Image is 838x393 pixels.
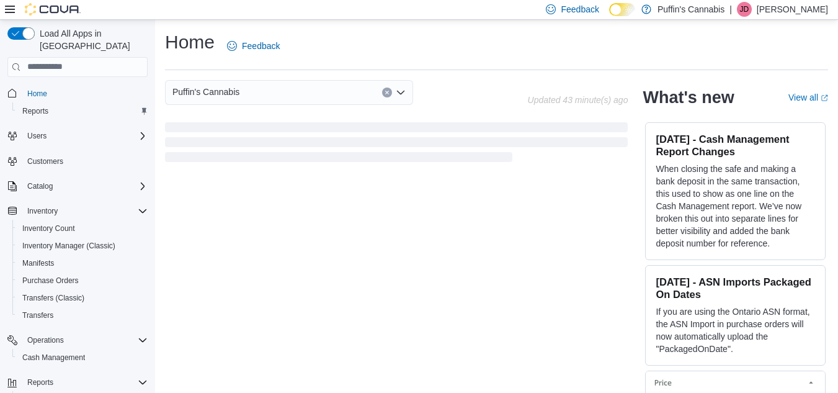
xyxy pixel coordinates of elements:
a: Cash Management [17,350,90,365]
span: Operations [22,333,148,348]
button: Reports [2,374,153,391]
span: Reports [27,377,53,387]
span: Reports [22,375,148,390]
span: Catalog [22,179,148,194]
span: Users [22,129,148,143]
button: Inventory [2,202,153,220]
span: Inventory [27,206,58,216]
a: Feedback [222,34,285,58]
button: Purchase Orders [12,272,153,289]
span: Home [22,86,148,101]
button: Customers [2,152,153,170]
span: Operations [27,335,64,345]
button: Inventory Count [12,220,153,237]
span: Inventory Count [17,221,148,236]
span: Customers [22,153,148,169]
span: Inventory [22,204,148,219]
h3: [DATE] - ASN Imports Packaged On Dates [656,276,815,300]
a: Customers [22,154,68,169]
span: Manifests [22,258,54,268]
span: Inventory Count [22,224,75,233]
p: Puffin's Cannabis [657,2,724,17]
button: Manifests [12,255,153,272]
p: | [729,2,732,17]
span: Transfers [17,308,148,323]
button: Operations [22,333,69,348]
a: Home [22,86,52,101]
span: Loading [165,125,628,165]
p: Updated 43 minute(s) ago [528,95,628,105]
h2: What's new [643,88,734,107]
button: Users [22,129,51,143]
a: Transfers (Classic) [17,291,89,305]
img: Cova [25,3,81,16]
span: Puffin's Cannabis [172,84,239,99]
span: Users [27,131,47,141]
button: Clear input [382,88,392,97]
span: Transfers [22,310,53,320]
span: Home [27,89,47,99]
button: Transfers (Classic) [12,289,153,307]
button: Catalog [22,179,58,194]
svg: External link [821,94,828,102]
a: Purchase Orders [17,273,84,288]
button: Inventory [22,204,63,219]
h1: Home [165,30,215,55]
span: Cash Management [17,350,148,365]
span: Purchase Orders [22,276,79,286]
h3: [DATE] - Cash Management Report Changes [656,133,815,158]
span: Cash Management [22,353,85,363]
span: Feedback [561,3,599,16]
div: Justin Dicks [737,2,752,17]
a: Manifests [17,256,59,271]
button: Inventory Manager (Classic) [12,237,153,255]
span: Dark Mode [609,16,610,17]
span: Inventory Manager (Classic) [22,241,115,251]
a: Transfers [17,308,58,323]
button: Home [2,84,153,102]
span: Transfers (Classic) [22,293,84,303]
p: If you are using the Ontario ASN format, the ASN Import in purchase orders will now automatically... [656,305,815,355]
span: JD [740,2,749,17]
button: Users [2,127,153,145]
span: Customers [27,156,63,166]
span: Feedback [242,40,280,52]
button: Reports [22,375,58,390]
a: Inventory Manager (Classic) [17,238,120,253]
p: When closing the safe and making a bank deposit in the same transaction, this used to show as one... [656,163,815,250]
a: View allExternal link [788,93,828,102]
span: Catalog [27,181,53,191]
span: Purchase Orders [17,273,148,288]
button: Operations [2,332,153,349]
button: Open list of options [396,88,406,97]
span: Inventory Manager (Classic) [17,238,148,253]
a: Inventory Count [17,221,80,236]
button: Catalog [2,178,153,195]
button: Cash Management [12,349,153,366]
span: Reports [17,104,148,119]
button: Transfers [12,307,153,324]
span: Reports [22,106,48,116]
a: Reports [17,104,53,119]
span: Load All Apps in [GEOGRAPHIC_DATA] [35,27,148,52]
p: [PERSON_NAME] [757,2,828,17]
span: Transfers (Classic) [17,291,148,305]
span: Manifests [17,256,148,271]
button: Reports [12,102,153,120]
input: Dark Mode [609,3,635,16]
